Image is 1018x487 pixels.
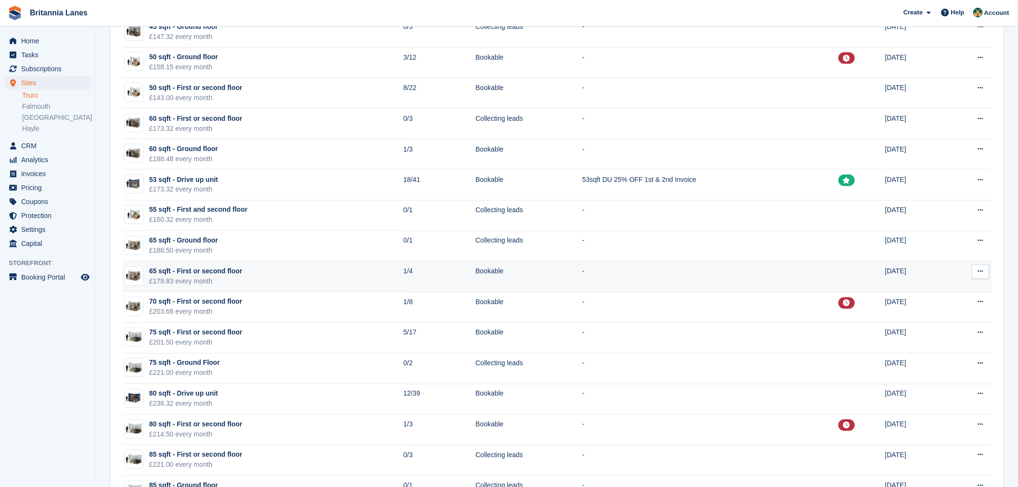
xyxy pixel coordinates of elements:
img: 40-sqft-unit.jpg [125,25,143,38]
td: Collecting leads [476,109,583,140]
div: 75 sqft - Ground Floor [149,358,220,368]
a: menu [5,139,91,153]
td: [DATE] [885,201,947,231]
td: - [582,48,838,78]
img: 64-sqft-unit.jpg [125,300,143,314]
span: Help [951,8,965,17]
td: - [582,354,838,384]
a: Britannia Lanes [26,5,91,21]
a: menu [5,153,91,167]
span: Booking Portal [21,270,79,284]
td: - [582,231,838,262]
td: 1/3 [404,139,476,170]
span: Invoices [21,167,79,180]
td: - [582,323,838,354]
div: £179.83 every month [149,277,242,287]
a: menu [5,195,91,208]
a: menu [5,270,91,284]
td: Bookable [476,262,583,293]
img: 75-sqft-unit.jpg [125,453,143,467]
img: 50-sqft-unit.jpg [125,208,143,222]
td: 0/3 [404,445,476,476]
td: Collecting leads [476,445,583,476]
div: 85 sqft - First or second floor [149,450,242,460]
a: menu [5,76,91,90]
td: Collecting leads [476,17,583,48]
div: 55 sqft - First and second floor [149,205,248,215]
div: £188.48 every month [149,154,218,164]
span: Settings [21,223,79,236]
td: - [582,139,838,170]
div: £160.32 every month [149,215,248,225]
td: 3/12 [404,48,476,78]
div: £203.68 every month [149,307,242,317]
td: [DATE] [885,384,947,415]
a: Falmouth [22,102,91,111]
span: Create [903,8,923,17]
img: Nathan Kellow [973,8,983,17]
td: - [582,445,838,476]
td: Bookable [476,292,583,323]
div: 70 sqft - First or second floor [149,297,242,307]
div: 60 sqft - Ground floor [149,144,218,154]
div: 75 sqft - First or second floor [149,328,242,338]
td: [DATE] [885,170,947,201]
img: 64-sqft-unit.jpg [125,239,143,253]
div: 50 sqft - Ground floor [149,52,218,62]
td: Bookable [476,48,583,78]
div: £188.50 every month [149,246,218,256]
img: 50-sqft-unit.jpg [125,55,143,69]
a: menu [5,181,91,194]
div: £173.32 every month [149,185,218,195]
td: [DATE] [885,445,947,476]
td: - [582,415,838,446]
div: £173.32 every month [149,124,242,134]
div: £143.00 every month [149,93,242,103]
span: Analytics [21,153,79,167]
a: Hayle [22,124,91,133]
td: Bookable [476,170,583,201]
a: menu [5,167,91,180]
td: [DATE] [885,323,947,354]
span: CRM [21,139,79,153]
td: 0/3 [404,109,476,140]
td: [DATE] [885,415,947,446]
td: - [582,262,838,293]
a: Truro [22,91,91,100]
td: Bookable [476,415,583,446]
div: £221.00 every month [149,460,242,470]
div: £201.50 every month [149,338,242,348]
td: 53sqft DU 25% OFF 1st & 2nd Invoice [582,170,838,201]
td: [DATE] [885,48,947,78]
img: 60-sqft-unit.jpg [125,116,143,130]
div: £158.15 every month [149,62,218,72]
div: £238.32 every month [149,399,218,409]
td: 1/3 [404,415,476,446]
span: Home [21,34,79,48]
div: 65 sqft - First or second floor [149,267,242,277]
img: 75-sqft-unit.jpg [125,330,143,344]
td: [DATE] [885,139,947,170]
td: [DATE] [885,354,947,384]
img: 80sqft%20Drive%20Up.jpg [125,392,143,406]
td: Collecting leads [476,201,583,231]
span: Capital [21,237,79,250]
td: - [582,384,838,415]
td: Bookable [476,78,583,109]
div: 53 sqft - Drive up unit [149,175,218,185]
td: [DATE] [885,292,947,323]
a: menu [5,237,91,250]
div: 50 sqft - First or second floor [149,83,242,93]
a: [GEOGRAPHIC_DATA] [22,113,91,122]
td: [DATE] [885,78,947,109]
img: stora-icon-8386f47178a22dfd0bd8f6a31ec36ba5ce8667c1dd55bd0f319d3a0aa187defe.svg [8,6,22,20]
img: 50-sqft-unit.jpg [125,86,143,100]
td: [DATE] [885,262,947,293]
div: £221.00 every month [149,368,220,378]
td: Bookable [476,323,583,354]
div: 80 sqft - First or second floor [149,420,242,430]
a: Preview store [79,271,91,283]
div: 60 sqft - First or second floor [149,114,242,124]
img: 53sqft%20Drive%20Up.jpg [125,178,143,192]
td: - [582,17,838,48]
